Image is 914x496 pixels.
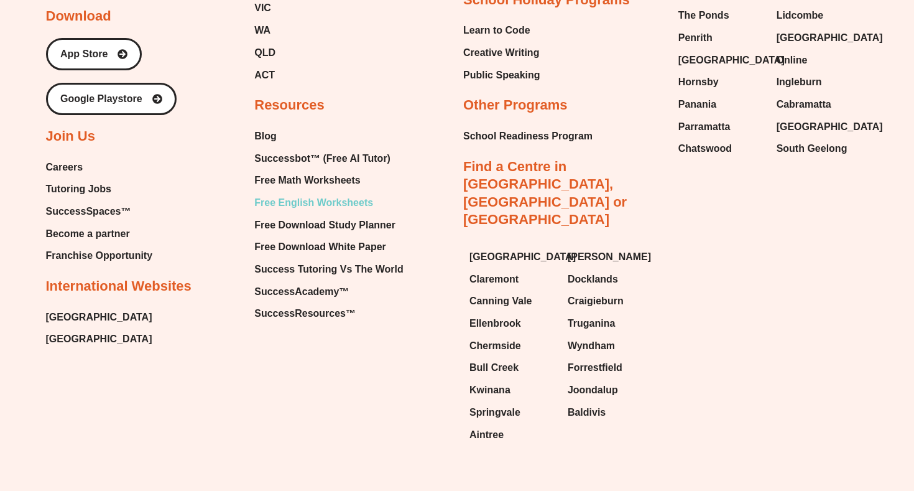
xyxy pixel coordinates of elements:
a: Free Download White Paper [254,238,403,256]
span: WA [254,21,270,40]
span: [GEOGRAPHIC_DATA] [777,29,883,47]
a: Lidcombe [777,6,862,25]
a: Free English Worksheets [254,194,403,212]
span: Docklands [568,270,618,289]
a: Canning Vale [469,292,555,311]
span: [GEOGRAPHIC_DATA] [46,330,152,349]
a: Forrestfield [568,358,653,377]
span: Truganina [568,314,615,333]
span: Blog [254,127,277,146]
a: Successbot™ (Free AI Tutor) [254,149,403,168]
a: Tutoring Jobs [46,180,153,199]
h2: Resources [254,96,325,115]
a: SuccessAcademy™ [254,283,403,301]
a: Chermside [469,337,555,355]
h2: Other Programs [463,96,568,115]
a: Hornsby [678,73,764,91]
span: [GEOGRAPHIC_DATA] [777,118,883,136]
span: The Ponds [678,6,729,25]
span: Become a partner [46,225,130,243]
span: QLD [254,44,275,62]
span: Springvale [469,403,520,422]
span: Careers [46,158,83,177]
span: Bull Creek [469,358,519,377]
span: Tutoring Jobs [46,180,111,199]
span: Ingleburn [777,73,822,91]
a: Blog [254,127,403,146]
a: Springvale [469,403,555,422]
a: Online [777,51,862,70]
span: [GEOGRAPHIC_DATA] [678,51,785,70]
a: South Geelong [777,139,862,158]
span: Franchise Opportunity [46,246,153,265]
a: WA [254,21,361,40]
iframe: Chat Widget [701,355,914,496]
a: Aintree [469,426,555,444]
span: Craigieburn [568,292,624,311]
span: Free Math Worksheets [254,171,360,190]
a: App Store [46,38,142,70]
h2: Download [46,7,111,26]
a: The Ponds [678,6,764,25]
a: Ellenbrook [469,314,555,333]
a: Claremont [469,270,555,289]
a: School Readiness Program [463,127,593,146]
span: Successbot™ (Free AI Tutor) [254,149,390,168]
span: SuccessAcademy™ [254,283,349,301]
span: Aintree [469,426,504,444]
span: Chatswood [678,139,732,158]
a: ACT [254,66,361,85]
a: Baldivis [568,403,653,422]
a: Cabramatta [777,95,862,114]
span: Learn to Code [463,21,530,40]
a: Parramatta [678,118,764,136]
span: ACT [254,66,275,85]
a: Ingleburn [777,73,862,91]
span: Creative Writing [463,44,539,62]
a: Find a Centre in [GEOGRAPHIC_DATA], [GEOGRAPHIC_DATA] or [GEOGRAPHIC_DATA] [463,159,627,228]
a: [GEOGRAPHIC_DATA] [777,29,862,47]
a: Google Playstore [46,83,177,115]
span: Free Download Study Planner [254,216,395,235]
a: SuccessResources™ [254,304,403,323]
span: Free Download White Paper [254,238,386,256]
span: Joondalup [568,381,618,400]
span: Free English Worksheets [254,194,373,212]
a: Panania [678,95,764,114]
a: Public Speaking [463,66,540,85]
a: [GEOGRAPHIC_DATA] [46,308,152,327]
span: Claremont [469,270,519,289]
span: Lidcombe [777,6,824,25]
a: Learn to Code [463,21,540,40]
a: Truganina [568,314,653,333]
span: Penrith [678,29,713,47]
span: South Geelong [777,139,847,158]
a: Craigieburn [568,292,653,311]
span: Cabramatta [777,95,831,114]
a: Kwinana [469,381,555,400]
a: Docklands [568,270,653,289]
span: Forrestfield [568,358,622,377]
a: Chatswood [678,139,764,158]
a: Penrith [678,29,764,47]
span: App Store [60,49,108,59]
a: SuccessSpaces™ [46,202,153,221]
a: [PERSON_NAME] [568,248,653,266]
span: Ellenbrook [469,314,521,333]
span: Hornsby [678,73,719,91]
a: Become a partner [46,225,153,243]
a: Creative Writing [463,44,540,62]
a: [GEOGRAPHIC_DATA] [678,51,764,70]
a: Free Download Study Planner [254,216,403,235]
span: Parramatta [678,118,731,136]
h2: Join Us [46,128,95,146]
span: SuccessSpaces™ [46,202,131,221]
a: Free Math Worksheets [254,171,403,190]
span: Canning Vale [469,292,532,311]
a: Success Tutoring Vs The World [254,260,403,279]
a: Joondalup [568,381,653,400]
span: Wyndham [568,337,615,355]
